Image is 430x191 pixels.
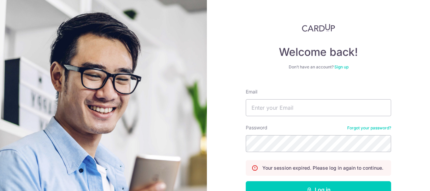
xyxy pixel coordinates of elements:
[246,99,391,116] input: Enter your Email
[302,24,335,32] img: CardUp Logo
[246,88,257,95] label: Email
[246,45,391,59] h4: Welcome back!
[347,125,391,131] a: Forgot your password?
[246,64,391,70] div: Don’t have an account?
[262,165,383,171] p: Your session expired. Please log in again to continue.
[246,124,267,131] label: Password
[334,64,349,69] a: Sign up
